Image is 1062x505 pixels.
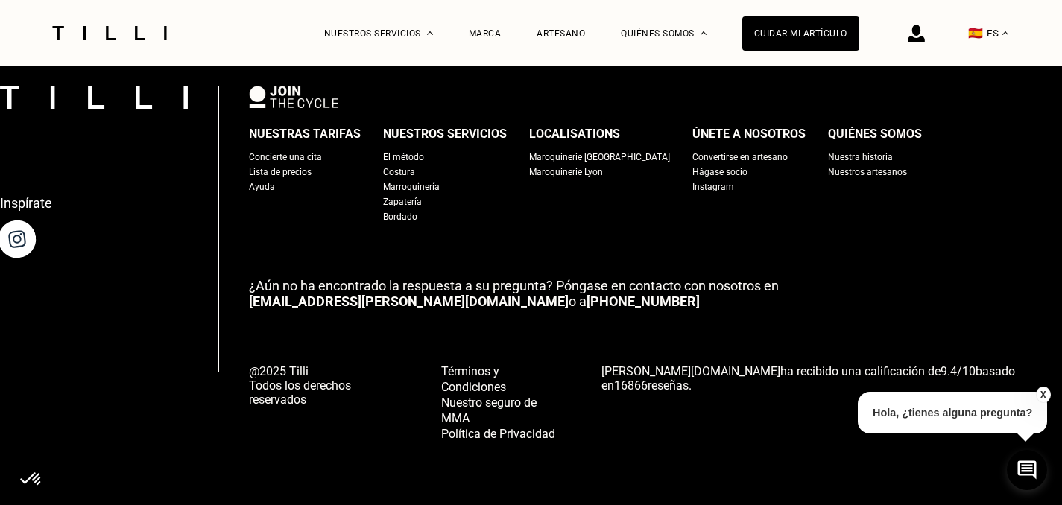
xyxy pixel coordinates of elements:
a: [EMAIL_ADDRESS][PERSON_NAME][DOMAIN_NAME] [249,293,569,309]
a: El método [383,150,424,165]
a: Nuestra historia [828,150,893,165]
a: Política de Privacidad [441,425,557,441]
a: Concierte una cita [249,150,322,165]
span: Política de Privacidad [441,427,555,441]
a: Zapatería [383,194,422,209]
a: Instagram [692,180,734,194]
a: Hágase socio [692,165,747,180]
a: Ayuda [249,180,275,194]
span: 10 [962,364,976,378]
a: [PHONE_NUMBER] [587,293,700,309]
img: menu déroulant [1002,31,1008,35]
p: Hola, ¿tienes alguna pregunta? [858,392,1047,433]
a: Maroquinerie Lyon [529,165,603,180]
a: Bordado [383,209,417,224]
span: 16866 [614,378,648,393]
a: Convertirse en artesano [692,150,788,165]
a: Nuestro seguro de MMA [441,394,557,425]
a: Nuestros artesanos [828,165,907,180]
a: Marroquinería [383,180,440,194]
img: Servicio de sastrería Tilli logo [47,26,172,40]
span: Nuestro seguro de MMA [441,396,537,425]
button: X [1036,387,1051,403]
div: Únete a nosotros [692,123,806,145]
span: 9.4 [941,364,957,378]
a: Marca [469,28,502,39]
div: Nuestras tarifas [249,123,361,145]
span: ¿Aún no ha encontrado la respuesta a su pregunta? Póngase en contacto con nosotros en [249,278,779,293]
a: Artesano [537,28,585,39]
img: Menú desplegable [427,31,433,35]
span: [PERSON_NAME][DOMAIN_NAME] [601,364,780,378]
img: logo Join The Cycle [249,86,338,108]
span: / [941,364,976,378]
div: Nuestros servicios [383,123,507,145]
span: 🇪🇸 [968,26,983,40]
span: @2025 Tilli [249,364,396,378]
img: Icono de inicio de sesión [908,25,925,42]
div: Quiénes somos [828,123,922,145]
div: Localisations [529,123,620,145]
a: Cuidar mi artículo [742,16,859,51]
span: Todos los derechos reservados [249,378,396,407]
img: Menú desplegable sobre [701,31,707,35]
p: o a [249,278,1062,309]
a: Maroquinerie [GEOGRAPHIC_DATA] [529,150,670,165]
a: Lista de precios [249,165,312,180]
span: Términos y Condiciones [441,364,506,394]
a: Términos y Condiciones [441,363,557,394]
span: ha recibido una calificación de basado en reseñas. [601,364,1015,393]
a: Costura [383,165,415,180]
